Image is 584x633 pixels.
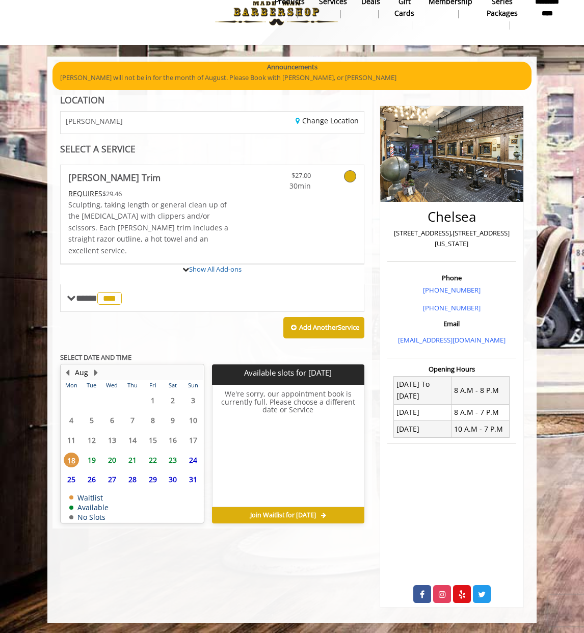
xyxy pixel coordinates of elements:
span: 18 [64,453,79,467]
td: Select day19 [82,450,102,470]
span: 30min [262,180,310,192]
a: [EMAIL_ADDRESS][DOMAIN_NAME] [398,335,506,345]
button: Add AnotherService [283,317,364,338]
p: [PERSON_NAME] will not be in for the month of August. Please Book with [PERSON_NAME], or [PERSON_... [60,72,524,83]
span: Join Waitlist for [DATE] [250,511,316,519]
h3: Email [390,320,514,327]
b: Announcements [267,62,317,72]
th: Thu [122,380,143,390]
th: Tue [82,380,102,390]
th: Wed [102,380,122,390]
p: Available slots for [DATE] [216,368,360,377]
td: 10 A.M - 7 P.M [452,421,509,437]
b: [PERSON_NAME] Trim [68,170,161,184]
td: Waitlist [69,494,109,502]
a: [PHONE_NUMBER] [423,303,481,312]
td: Select day29 [143,470,163,490]
td: [DATE] [394,421,452,437]
td: Select day31 [183,470,203,490]
td: Select day28 [122,470,143,490]
th: Fri [143,380,163,390]
span: 26 [84,472,99,487]
p: Sculpting, taking length or general clean up of the [MEDICAL_DATA] with clippers and/or scissors.... [68,199,237,256]
th: Sun [183,380,203,390]
h3: Phone [390,274,514,281]
span: 21 [125,453,140,467]
td: Select day30 [163,470,183,490]
td: 8 A.M - 8 P.M [452,376,509,404]
span: 27 [104,472,120,487]
span: This service needs some Advance to be paid before we block your appointment [68,189,102,198]
h6: We're sorry, our appointment book is currently full. Please choose a different date or Service [213,390,363,503]
h3: Opening Hours [387,365,516,373]
span: [PERSON_NAME] [66,117,123,125]
td: Select day23 [163,450,183,470]
p: [STREET_ADDRESS],[STREET_ADDRESS][US_STATE] [390,228,514,249]
span: 31 [185,472,201,487]
td: Select day20 [102,450,122,470]
span: 30 [165,472,180,487]
div: $29.46 [68,188,237,199]
b: SELECT DATE AND TIME [60,353,131,362]
b: LOCATION [60,94,104,106]
td: Select day27 [102,470,122,490]
td: [DATE] To [DATE] [394,376,452,404]
td: Select day21 [122,450,143,470]
div: SELECT A SERVICE [60,144,364,154]
th: Sat [163,380,183,390]
td: Select day25 [61,470,82,490]
span: 19 [84,453,99,467]
b: Add Another Service [299,323,359,332]
td: Select day26 [82,470,102,490]
th: Mon [61,380,82,390]
div: Beard Trim Add-onS [60,263,364,265]
span: 22 [145,453,161,467]
button: Aug [75,367,88,378]
span: 28 [125,472,140,487]
a: Show All Add-ons [189,265,242,274]
span: 25 [64,472,79,487]
span: 20 [104,453,120,467]
td: Select day22 [143,450,163,470]
td: [DATE] [394,404,452,420]
td: Select day18 [61,450,82,470]
span: 24 [185,453,201,467]
td: Available [69,504,109,511]
a: Change Location [296,116,359,125]
td: 8 A.M - 7 P.M [452,404,509,420]
a: $27.00 [262,165,310,192]
span: 29 [145,472,161,487]
button: Next Month [92,367,100,378]
span: 23 [165,453,180,467]
a: [PHONE_NUMBER] [423,285,481,295]
td: No Slots [69,513,109,521]
h2: Chelsea [390,209,514,224]
td: Select day24 [183,450,203,470]
button: Previous Month [63,367,71,378]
